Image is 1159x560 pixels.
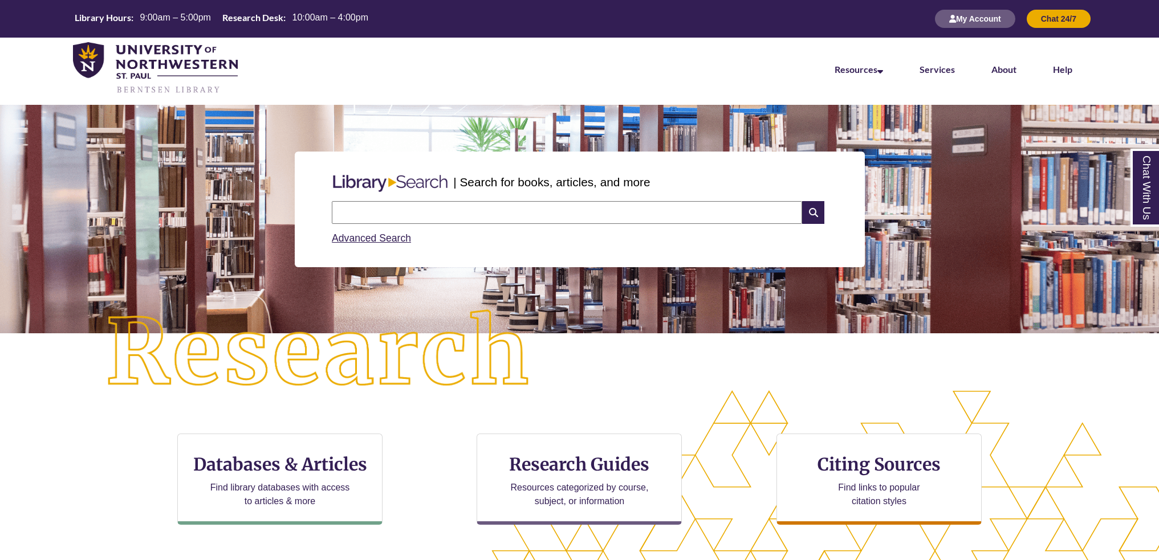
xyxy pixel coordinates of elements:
p: Resources categorized by course, subject, or information [505,481,654,508]
a: My Account [935,14,1015,23]
p: Find library databases with access to articles & more [206,481,355,508]
img: Research [58,263,580,444]
a: Research Guides Resources categorized by course, subject, or information [477,434,682,525]
img: Libary Search [327,170,453,197]
th: Library Hours: [70,11,135,24]
a: Services [920,64,955,75]
h3: Citing Sources [810,453,949,475]
img: UNWSP Library Logo [73,42,238,95]
h3: Databases & Articles [187,453,373,475]
a: Chat 24/7 [1027,14,1091,23]
a: Hours Today [70,11,373,27]
h3: Research Guides [486,453,672,475]
i: Search [802,201,824,224]
p: Find links to popular citation styles [823,481,934,508]
p: | Search for books, articles, and more [453,173,650,191]
a: About [991,64,1016,75]
a: Databases & Articles Find library databases with access to articles & more [177,434,383,525]
a: Citing Sources Find links to popular citation styles [776,434,982,525]
a: Help [1053,64,1072,75]
span: 9:00am – 5:00pm [140,13,211,22]
a: Advanced Search [332,232,411,244]
table: Hours Today [70,11,373,26]
th: Research Desk: [218,11,287,24]
button: Chat 24/7 [1027,10,1091,28]
span: 10:00am – 4:00pm [292,13,368,22]
button: My Account [935,10,1015,28]
a: Resources [835,64,883,75]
